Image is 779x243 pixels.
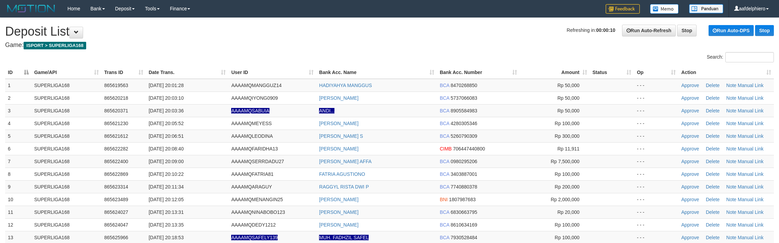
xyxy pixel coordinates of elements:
[738,197,764,202] a: Manual Link
[551,197,579,202] span: Rp 2,000,000
[634,66,678,79] th: Op: activate to sort column ascending
[102,66,146,79] th: Trans ID: activate to sort column ascending
[451,184,477,190] span: Copy 7740880378 to clipboard
[726,222,737,228] a: Note
[104,184,128,190] span: 865623314
[440,108,449,113] span: BCA
[5,25,774,38] h1: Deposit List
[231,184,272,190] span: AAAAMQARAGUY
[440,121,449,126] span: BCA
[149,197,184,202] span: [DATE] 20:12:05
[606,4,640,14] img: Feedback.jpg
[634,218,678,231] td: - - -
[681,222,699,228] a: Approve
[149,95,184,101] span: [DATE] 20:03:10
[316,66,437,79] th: Bank Acc. Name: activate to sort column ascending
[681,133,699,139] a: Approve
[31,104,102,117] td: SUPERLIGA168
[231,83,281,88] span: AAAAMQMANGGUZ14
[634,104,678,117] td: - - -
[31,130,102,142] td: SUPERLIGA168
[449,197,476,202] span: Copy 1807987683 to clipboard
[567,27,615,33] span: Refreshing in:
[104,121,128,126] span: 865621230
[706,133,719,139] a: Delete
[104,133,128,139] span: 865621612
[31,180,102,193] td: SUPERLIGA168
[738,184,764,190] a: Manual Link
[231,95,278,101] span: AAAAMQIYONG0909
[231,133,273,139] span: AAAAMQLEODINA
[738,95,764,101] a: Manual Link
[726,95,737,101] a: Note
[634,142,678,155] td: - - -
[634,193,678,206] td: - - -
[31,117,102,130] td: SUPERLIGA168
[596,27,615,33] strong: 00:00:10
[681,146,699,151] a: Approve
[104,171,128,177] span: 865622869
[149,121,184,126] span: [DATE] 20:05:52
[634,206,678,218] td: - - -
[440,197,448,202] span: BNI
[440,222,449,228] span: BCA
[231,209,285,215] span: AAAAMQNINABOBO123
[319,171,365,177] a: FATRIA AGUSTIONO
[5,155,31,168] td: 7
[31,193,102,206] td: SUPERLIGA168
[5,180,31,193] td: 9
[5,66,31,79] th: ID: activate to sort column descending
[706,95,719,101] a: Delete
[149,209,184,215] span: [DATE] 20:13:31
[31,206,102,218] td: SUPERLIGA168
[451,83,477,88] span: Copy 8470268850 to clipboard
[634,155,678,168] td: - - -
[5,218,31,231] td: 12
[440,171,449,177] span: BCA
[706,209,719,215] a: Delete
[149,171,184,177] span: [DATE] 20:10:22
[557,95,580,101] span: Rp 50,000
[634,117,678,130] td: - - -
[319,133,363,139] a: [PERSON_NAME] S
[726,121,737,126] a: Note
[738,108,764,113] a: Manual Link
[557,209,580,215] span: Rp 20,000
[5,92,31,104] td: 2
[707,52,774,62] label: Search:
[681,159,699,164] a: Approve
[726,197,737,202] a: Note
[5,206,31,218] td: 11
[231,171,273,177] span: AAAAMQFATRIA81
[231,146,278,151] span: AAAAMQFARIDHA13
[706,108,719,113] a: Delete
[231,197,283,202] span: AAAAMQMENANGIN25
[104,235,128,240] span: 865625966
[557,146,580,151] span: Rp 11,911
[557,108,580,113] span: Rp 50,000
[31,168,102,180] td: SUPERLIGA168
[440,159,449,164] span: BCA
[440,95,449,101] span: BCA
[681,171,699,177] a: Approve
[437,66,520,79] th: Bank Acc. Number: activate to sort column ascending
[451,133,477,139] span: Copy 5260790309 to clipboard
[689,4,723,13] img: panduan.png
[440,235,449,240] span: BCA
[319,108,334,113] a: ANDI...
[726,171,737,177] a: Note
[726,235,737,240] a: Note
[319,235,369,240] a: MUH. FADHZIL SAFEL
[520,66,590,79] th: Amount: activate to sort column ascending
[634,92,678,104] td: - - -
[726,209,737,215] a: Note
[451,159,477,164] span: Copy 0980295206 to clipboard
[319,209,358,215] a: [PERSON_NAME]
[31,142,102,155] td: SUPERLIGA168
[706,235,719,240] a: Delete
[104,159,128,164] span: 865622400
[5,104,31,117] td: 3
[551,159,579,164] span: Rp 7,500,000
[451,171,477,177] span: Copy 3403887001 to clipboard
[709,25,754,36] a: Run Auto-DPS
